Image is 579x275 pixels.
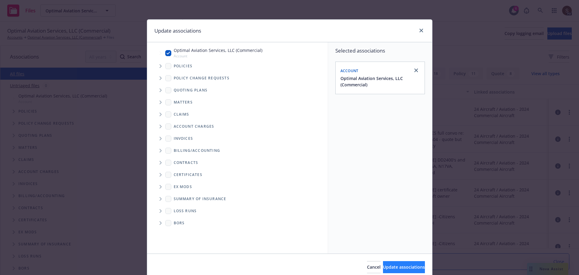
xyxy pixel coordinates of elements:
[174,161,198,165] span: Contracts
[147,145,328,229] div: Folder Tree Example
[154,27,201,35] h1: Update associations
[174,125,214,128] span: Account charges
[174,209,197,213] span: Loss Runs
[174,173,202,177] span: Certificates
[174,197,226,201] span: Summary of insurance
[335,47,425,54] span: Selected associations
[418,27,425,34] a: close
[367,264,381,270] span: Cancel
[340,75,421,88] button: Optimal Aviation Services, LLC (Commercial)
[174,47,262,53] span: Optimal Aviation Services, LLC (Commercial)
[174,221,185,225] span: BORs
[367,261,381,273] button: Cancel
[174,113,189,116] span: Claims
[174,53,262,59] span: Account
[174,76,229,80] span: Policy change requests
[383,261,425,273] button: Update associations
[174,185,192,189] span: Ex Mods
[413,67,420,74] a: close
[174,137,193,140] span: Invoices
[383,264,425,270] span: Update associations
[147,46,328,144] div: Tree Example
[174,64,193,68] span: Policies
[174,88,208,92] span: Quoting plans
[340,68,359,73] span: Account
[174,101,193,104] span: Matters
[174,149,220,152] span: Billing/Accounting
